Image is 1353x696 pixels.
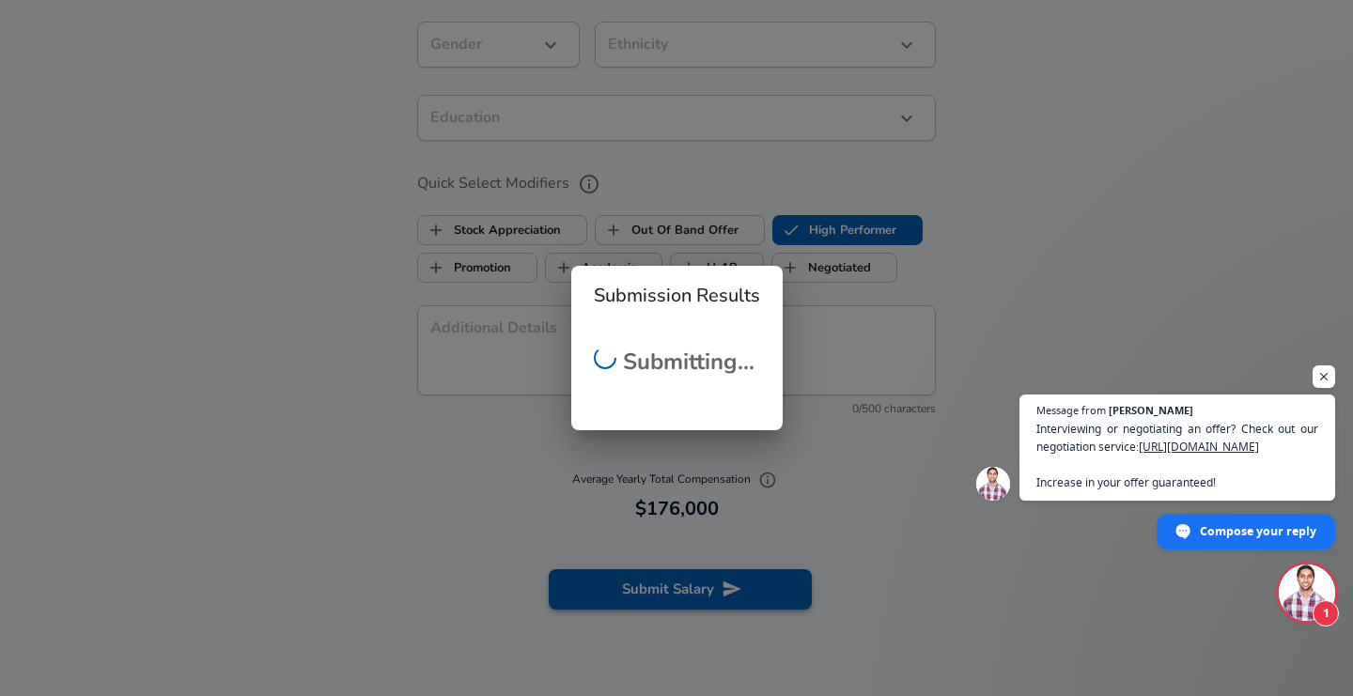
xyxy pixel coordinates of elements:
[594,345,760,379] h2: Submitting...
[1036,420,1318,491] span: Interviewing or negotiating an offer? Check out our negotiation service: Increase in your offer g...
[1313,600,1339,626] span: 1
[1279,565,1335,621] div: Open chat
[571,266,783,326] h2: Submission Results
[1036,405,1106,415] span: Message from
[1109,405,1193,415] span: [PERSON_NAME]
[1200,515,1316,548] span: Compose your reply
